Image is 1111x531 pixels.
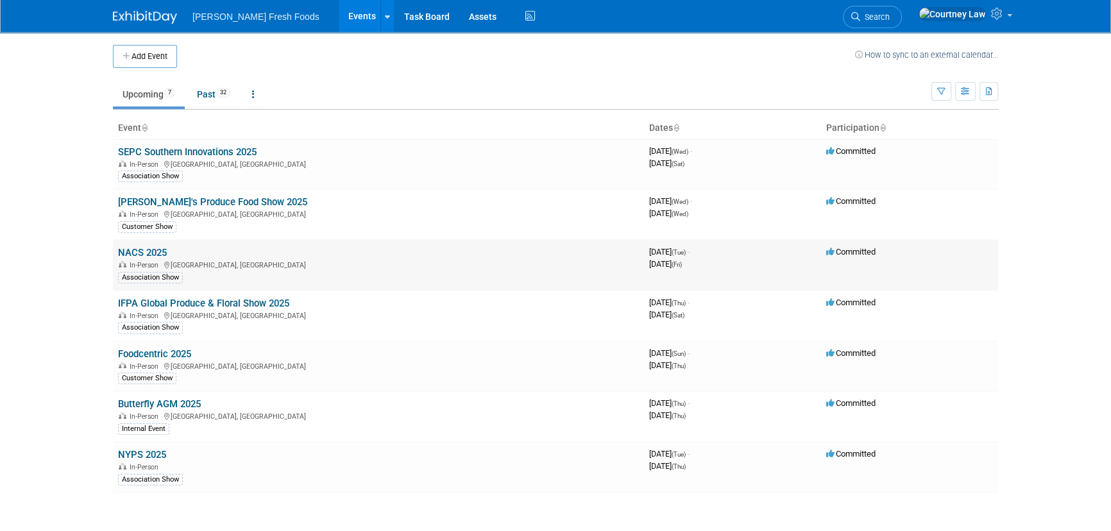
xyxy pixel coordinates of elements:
img: In-Person Event [119,312,126,318]
span: In-Person [130,261,162,269]
span: [DATE] [649,208,688,218]
span: [DATE] [649,410,686,420]
div: [GEOGRAPHIC_DATA], [GEOGRAPHIC_DATA] [118,259,639,269]
span: (Sat) [672,160,684,167]
div: [GEOGRAPHIC_DATA], [GEOGRAPHIC_DATA] [118,158,639,169]
div: Association Show [118,474,183,485]
div: Association Show [118,322,183,333]
span: (Thu) [672,463,686,470]
img: In-Person Event [119,160,126,167]
span: In-Person [130,312,162,320]
span: [DATE] [649,449,690,459]
span: - [690,146,692,156]
span: - [688,348,690,358]
span: (Thu) [672,299,686,307]
a: Sort by Participation Type [879,122,886,133]
span: Committed [826,449,876,459]
a: NYPS 2025 [118,449,166,460]
span: [DATE] [649,360,686,370]
div: [GEOGRAPHIC_DATA], [GEOGRAPHIC_DATA] [118,310,639,320]
span: In-Person [130,362,162,371]
span: Committed [826,398,876,408]
img: In-Person Event [119,463,126,469]
th: Event [113,117,644,139]
span: Search [860,12,890,22]
span: - [688,247,690,257]
a: Sort by Start Date [673,122,679,133]
div: Customer Show [118,373,176,384]
a: Butterfly AGM 2025 [118,398,201,410]
span: In-Person [130,412,162,421]
a: IFPA Global Produce & Floral Show 2025 [118,298,289,309]
button: Add Event [113,45,177,68]
img: In-Person Event [119,261,126,267]
th: Dates [644,117,821,139]
span: Committed [826,196,876,206]
span: 7 [164,88,175,97]
span: [DATE] [649,310,684,319]
span: - [690,196,692,206]
span: (Fri) [672,261,682,268]
span: [DATE] [649,348,690,358]
a: Sort by Event Name [141,122,148,133]
span: [DATE] [649,158,684,168]
div: [GEOGRAPHIC_DATA], [GEOGRAPHIC_DATA] [118,410,639,421]
span: Committed [826,348,876,358]
span: (Sun) [672,350,686,357]
img: Courtney Law [919,7,986,21]
span: (Thu) [672,400,686,407]
span: [DATE] [649,461,686,471]
div: [GEOGRAPHIC_DATA], [GEOGRAPHIC_DATA] [118,360,639,371]
div: Association Show [118,272,183,283]
div: Association Show [118,171,183,182]
span: (Wed) [672,148,688,155]
div: Customer Show [118,221,176,233]
span: (Sat) [672,312,684,319]
span: (Tue) [672,451,686,458]
span: [DATE] [649,247,690,257]
img: In-Person Event [119,362,126,369]
th: Participation [821,117,998,139]
span: - [688,449,690,459]
a: Search [843,6,902,28]
div: [GEOGRAPHIC_DATA], [GEOGRAPHIC_DATA] [118,208,639,219]
a: Past32 [187,82,240,106]
a: Upcoming7 [113,82,185,106]
a: NACS 2025 [118,247,167,258]
span: [PERSON_NAME] Fresh Foods [192,12,319,22]
span: [DATE] [649,146,692,156]
span: (Thu) [672,412,686,419]
span: [DATE] [649,196,692,206]
span: (Wed) [672,198,688,205]
a: Foodcentric 2025 [118,348,191,360]
span: (Wed) [672,210,688,217]
span: Committed [826,146,876,156]
span: [DATE] [649,259,682,269]
span: 32 [216,88,230,97]
span: (Tue) [672,249,686,256]
span: (Thu) [672,362,686,369]
span: - [688,398,690,408]
img: In-Person Event [119,210,126,217]
span: [DATE] [649,398,690,408]
img: ExhibitDay [113,11,177,24]
img: In-Person Event [119,412,126,419]
span: In-Person [130,160,162,169]
span: - [688,298,690,307]
span: Committed [826,247,876,257]
a: How to sync to an external calendar... [855,50,998,60]
a: SEPC Southern Innovations 2025 [118,146,257,158]
span: [DATE] [649,298,690,307]
span: Committed [826,298,876,307]
span: In-Person [130,210,162,219]
div: Internal Event [118,423,169,435]
span: In-Person [130,463,162,471]
a: [PERSON_NAME]'s Produce Food Show 2025 [118,196,307,208]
